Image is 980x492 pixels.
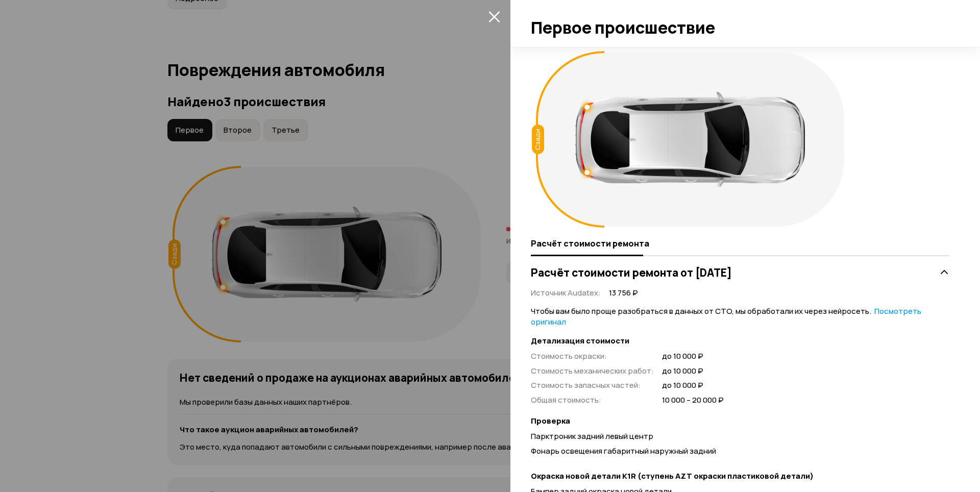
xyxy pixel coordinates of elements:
h3: Расчёт стоимости ремонта от [DATE] [531,266,732,279]
span: 13 756 ₽ [609,288,638,299]
div: Сзади [532,125,544,154]
span: Фонарь освещения габаритный наружный задний [531,446,716,456]
span: 10 000 – 20 000 ₽ [662,395,724,406]
span: Расчёт стоимости ремонта [531,238,649,249]
span: Стоимость окраски : [531,351,607,361]
span: до 10 000 ₽ [662,366,724,377]
span: Чтобы вам было проще разобраться в данных от СТО, мы обработали их через нейросеть. [531,306,921,327]
strong: Окраска новой детали K1R (ступень AZT окраски пластиковой детали) [531,471,949,482]
span: до 10 000 ₽ [662,380,724,391]
button: закрыть [486,8,502,24]
span: Общая стоимость : [531,395,601,405]
span: Источник Audatex : [531,287,601,298]
strong: Детализация стоимости [531,336,949,347]
span: Стоимость запасных частей : [531,380,641,390]
strong: Проверка [531,416,949,427]
span: Парктроник задний левый центр [531,431,653,441]
span: Стоимость механических работ : [531,365,654,376]
a: Посмотреть оригинал [531,306,921,327]
span: до 10 000 ₽ [662,351,724,362]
